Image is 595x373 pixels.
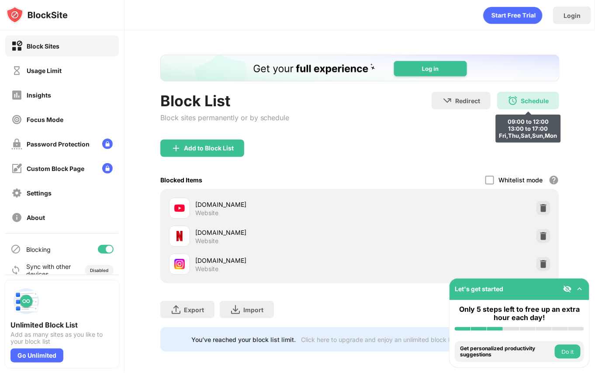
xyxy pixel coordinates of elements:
img: password-protection-off.svg [11,139,22,150]
div: Settings [27,189,52,197]
div: Whitelist mode [498,176,543,184]
div: Go Unlimited [10,349,63,363]
div: Sync with other devices [26,263,71,278]
div: Website [195,237,218,245]
div: Block List [160,92,290,110]
div: [DOMAIN_NAME] [195,228,360,237]
div: Focus Mode [27,116,63,123]
div: Unlimited Block List [10,321,114,329]
img: logo-blocksite.svg [6,6,68,24]
div: Blocking [26,246,51,253]
img: insights-off.svg [11,90,22,101]
div: Password Protection [27,140,90,148]
div: You’ve reached your block list limit. [191,336,296,343]
img: sync-icon.svg [10,265,21,275]
img: eye-not-visible.svg [563,285,572,293]
div: Blocked Items [160,176,202,184]
img: time-usage-off.svg [11,65,22,76]
div: About [27,214,45,221]
img: lock-menu.svg [102,139,113,149]
img: block-on.svg [11,41,22,52]
img: customize-block-page-off.svg [11,163,22,174]
div: Redirect [455,97,480,105]
div: Add as many sites as you like to your block list [10,331,114,345]
div: Block Sites [27,42,59,50]
div: Login [564,12,581,19]
div: Insights [27,91,51,99]
div: Get personalized productivity suggestions [460,345,553,358]
img: favicons [174,259,185,269]
div: animation [483,7,543,24]
div: 13:00 to 17:00 [499,125,557,132]
div: Import [243,306,263,314]
div: Website [195,209,218,217]
img: focus-off.svg [11,114,22,125]
div: Add to Block List [184,145,234,152]
img: blocking-icon.svg [10,244,21,254]
iframe: Banner [160,55,560,81]
img: omni-setup-toggle.svg [575,285,584,293]
div: [DOMAIN_NAME] [195,256,360,265]
button: Do it [555,345,581,359]
div: Only 5 steps left to free up an extra hour each day! [455,305,584,322]
div: Website [195,265,218,273]
img: favicons [174,203,185,213]
div: Custom Block Page [27,165,84,172]
div: 09:00 to 12:00 [499,118,557,125]
div: Click here to upgrade and enjoy an unlimited block list. [301,336,458,343]
div: Schedule [521,97,549,105]
img: lock-menu.svg [102,163,113,174]
img: about-off.svg [11,212,22,223]
div: Usage Limit [27,67,62,74]
img: favicons [174,231,185,241]
div: Fri,Thu,Sat,Sun,Mon [499,132,557,139]
div: Let's get started [455,285,503,293]
div: [DOMAIN_NAME] [195,200,360,209]
div: Export [184,306,204,314]
img: push-block-list.svg [10,286,42,317]
div: Disabled [90,268,108,273]
div: Block sites permanently or by schedule [160,113,290,122]
img: settings-off.svg [11,188,22,199]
